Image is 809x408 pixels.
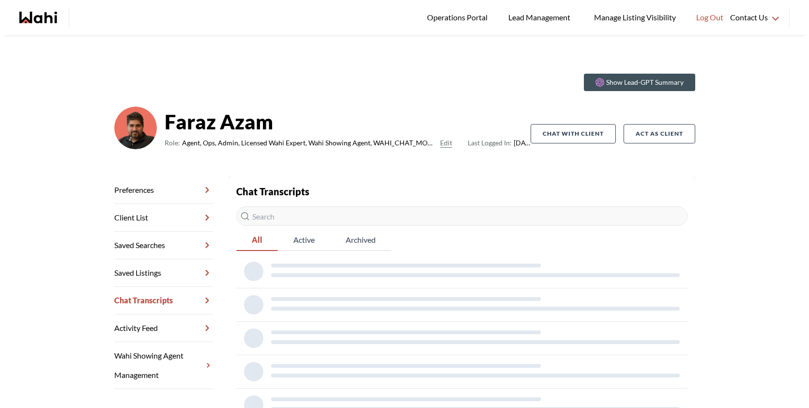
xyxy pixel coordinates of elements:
[114,259,213,287] a: Saved Listings
[591,11,679,24] span: Manage Listing Visibility
[278,230,330,250] span: Active
[278,230,330,251] button: Active
[330,230,391,251] button: Archived
[427,11,491,24] span: Operations Portal
[468,139,512,147] span: Last Logged In:
[330,230,391,250] span: Archived
[19,12,57,23] a: Wahi homepage
[440,137,452,149] button: Edit
[468,137,530,149] span: [DATE]
[114,342,213,389] a: Wahi Showing Agent Management
[165,137,180,149] span: Role:
[236,230,278,251] button: All
[182,137,437,149] span: Agent, Ops, Admin, Licensed Wahi Expert, Wahi Showing Agent, WAHI_CHAT_MODERATOR
[114,287,213,314] a: Chat Transcripts
[236,230,278,250] span: All
[624,124,695,143] button: Act as Client
[508,11,574,24] span: Lead Management
[531,124,616,143] button: Chat with client
[165,107,531,136] strong: Faraz Azam
[114,176,213,204] a: Preferences
[114,232,213,259] a: Saved Searches
[114,107,157,149] img: d03c15c2156146a3.png
[606,78,684,87] p: Show Lead-GPT Summary
[696,11,723,24] span: Log Out
[114,314,213,342] a: Activity Feed
[114,204,213,232] a: Client List
[584,74,695,91] button: Show Lead-GPT Summary
[236,206,687,226] input: Search
[236,186,309,197] strong: Chat Transcripts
